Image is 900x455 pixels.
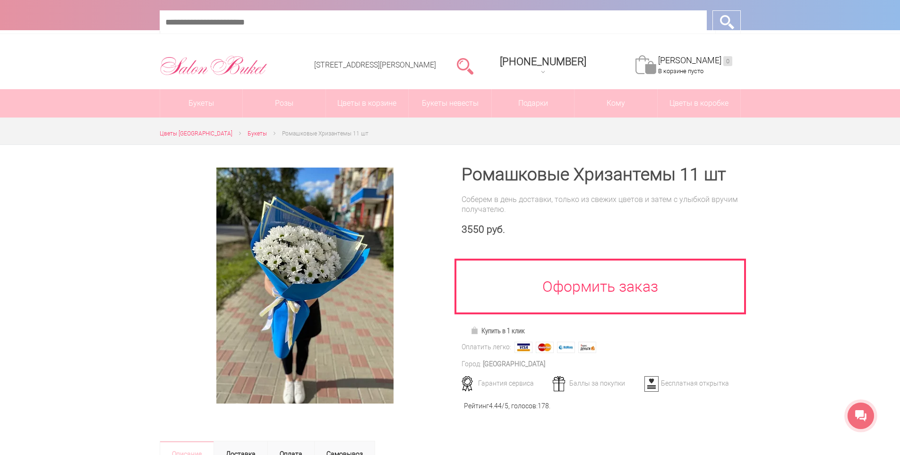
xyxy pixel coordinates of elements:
div: Баллы за покупки [549,379,643,388]
span: 178 [538,402,549,410]
img: Ромашковые Хризантемы 11 шт [216,168,394,404]
div: Рейтинг /5, голосов: . [464,401,550,411]
img: Visa [514,342,532,353]
span: Ромашковые Хризантемы 11 шт [282,130,369,137]
span: [PHONE_NUMBER] [500,56,586,67]
a: Оформить заказ [454,259,746,314]
a: Розы [243,89,326,118]
img: Яндекс Деньги [578,342,596,353]
a: [STREET_ADDRESS][PERSON_NAME] [314,60,436,69]
span: 4.44 [489,402,502,410]
a: Купить в 1 клик [466,324,529,337]
img: Купить в 1 клик [471,327,481,334]
span: Кому [574,89,657,118]
div: Бесплатная открытка [641,379,734,388]
a: Букеты [248,129,267,139]
div: Гарантия сервиса [458,379,551,388]
a: Подарки [492,89,574,118]
div: Соберем в день доставки, только из свежих цветов и затем с улыбкой вручим получателю. [462,194,741,214]
a: [PERSON_NAME] [658,55,732,66]
a: Цветы в корзине [326,89,409,118]
div: Оплатить легко: [462,342,511,352]
h1: Ромашковые Хризантемы 11 шт [462,166,741,183]
span: В корзине пусто [658,67,703,75]
a: Увеличить [171,168,439,404]
ins: 0 [723,56,732,66]
img: Цветы Нижний Новгород [160,53,268,78]
a: Букеты [160,89,243,118]
div: [GEOGRAPHIC_DATA] [483,359,545,369]
span: Цветы [GEOGRAPHIC_DATA] [160,130,232,137]
a: Цветы в коробке [658,89,740,118]
a: Букеты невесты [409,89,491,118]
img: Webmoney [557,342,575,353]
img: MasterCard [536,342,554,353]
span: Букеты [248,130,267,137]
a: [PHONE_NUMBER] [494,52,592,79]
div: Город: [462,359,481,369]
a: Цветы [GEOGRAPHIC_DATA] [160,129,232,139]
div: 3550 руб. [462,224,741,236]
